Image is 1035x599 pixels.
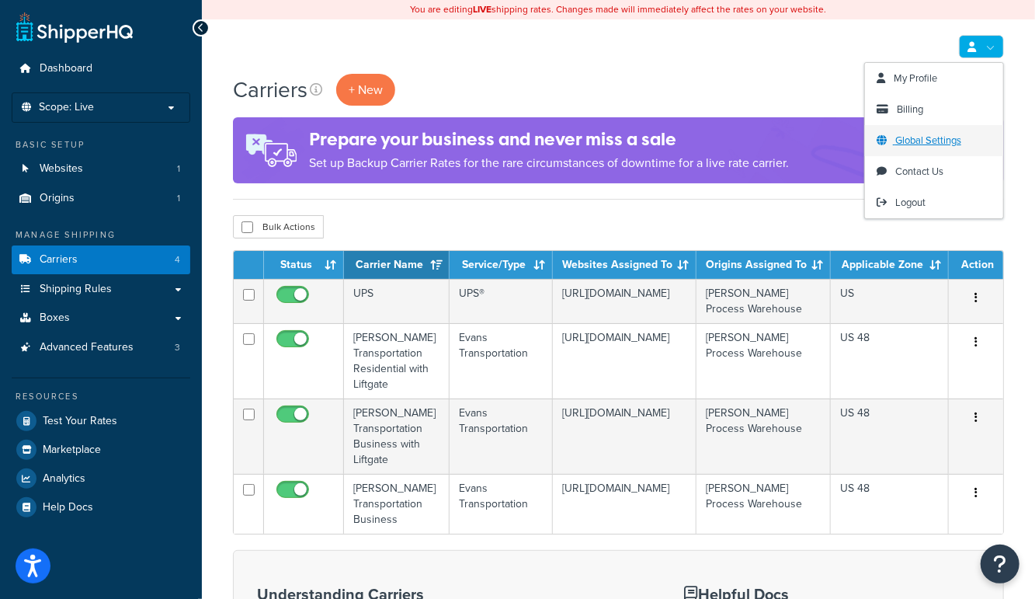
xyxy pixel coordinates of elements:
[831,323,949,399] td: US 48
[865,94,1003,125] a: Billing
[12,246,190,274] a: Carriers 4
[344,474,450,534] td: [PERSON_NAME] Transportation Business
[40,341,134,354] span: Advanced Features
[43,472,85,486] span: Analytics
[450,399,553,474] td: Evans Transportation
[696,251,831,279] th: Origins Assigned To: activate to sort column ascending
[40,253,78,266] span: Carriers
[450,323,553,399] td: Evans Transportation
[12,465,190,493] a: Analytics
[450,474,553,534] td: Evans Transportation
[12,407,190,435] a: Test Your Rates
[12,333,190,362] a: Advanced Features 3
[43,501,93,514] span: Help Docs
[696,474,831,534] td: [PERSON_NAME] Process Warehouse
[43,415,117,428] span: Test Your Rates
[450,279,553,323] td: UPS®
[177,192,180,205] span: 1
[233,117,309,183] img: ad-rules-rateshop-fe6ec290ccb7230408bd80ed9643f0289d75e0ffd9eb532fc0e269fcd187b520.png
[696,323,831,399] td: [PERSON_NAME] Process Warehouse
[40,283,112,296] span: Shipping Rules
[40,312,70,325] span: Boxes
[12,275,190,304] a: Shipping Rules
[344,323,450,399] td: [PERSON_NAME] Transportation Residential with Liftgate
[450,251,553,279] th: Service/Type: activate to sort column ascending
[12,155,190,183] li: Websites
[12,184,190,213] a: Origins 1
[40,162,83,176] span: Websites
[696,399,831,474] td: [PERSON_NAME] Process Warehouse
[553,279,696,323] td: [URL][DOMAIN_NAME]
[344,251,450,279] th: Carrier Name: activate to sort column ascending
[12,304,190,333] a: Boxes
[553,474,696,534] td: [URL][DOMAIN_NAME]
[474,2,492,16] b: LIVE
[949,251,1003,279] th: Action
[553,399,696,474] td: [URL][DOMAIN_NAME]
[12,138,190,151] div: Basic Setup
[12,228,190,242] div: Manage Shipping
[12,54,190,83] a: Dashboard
[12,436,190,464] a: Marketplace
[40,62,92,75] span: Dashboard
[233,75,307,105] h1: Carriers
[897,102,923,117] span: Billing
[12,246,190,274] li: Carriers
[831,474,949,534] td: US 48
[344,279,450,323] td: UPS
[831,251,949,279] th: Applicable Zone: activate to sort column ascending
[12,184,190,213] li: Origins
[12,333,190,362] li: Advanced Features
[309,152,789,174] p: Set up Backup Carrier Rates for the rare circumstances of downtime for a live rate carrier.
[553,323,696,399] td: [URL][DOMAIN_NAME]
[336,74,395,106] button: + New
[43,444,101,457] span: Marketplace
[895,195,926,210] span: Logout
[39,101,94,114] span: Scope: Live
[696,279,831,323] td: [PERSON_NAME] Process Warehouse
[865,187,1003,218] a: Logout
[865,125,1003,156] a: Global Settings
[344,399,450,474] td: [PERSON_NAME] Transportation Business with Liftgate
[177,162,180,176] span: 1
[16,12,133,43] a: ShipperHQ Home
[309,127,789,152] h4: Prepare your business and never miss a sale
[40,192,75,205] span: Origins
[894,71,937,85] span: My Profile
[175,341,180,354] span: 3
[12,155,190,183] a: Websites 1
[264,251,344,279] th: Status: activate to sort column ascending
[981,545,1019,583] button: Open Resource Center
[233,215,324,239] button: Bulk Actions
[831,399,949,474] td: US 48
[895,164,943,179] span: Contact Us
[12,493,190,521] a: Help Docs
[12,390,190,403] div: Resources
[831,279,949,323] td: US
[553,251,696,279] th: Websites Assigned To: activate to sort column ascending
[895,133,961,148] span: Global Settings
[865,156,1003,187] a: Contact Us
[865,63,1003,94] a: My Profile
[175,253,180,266] span: 4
